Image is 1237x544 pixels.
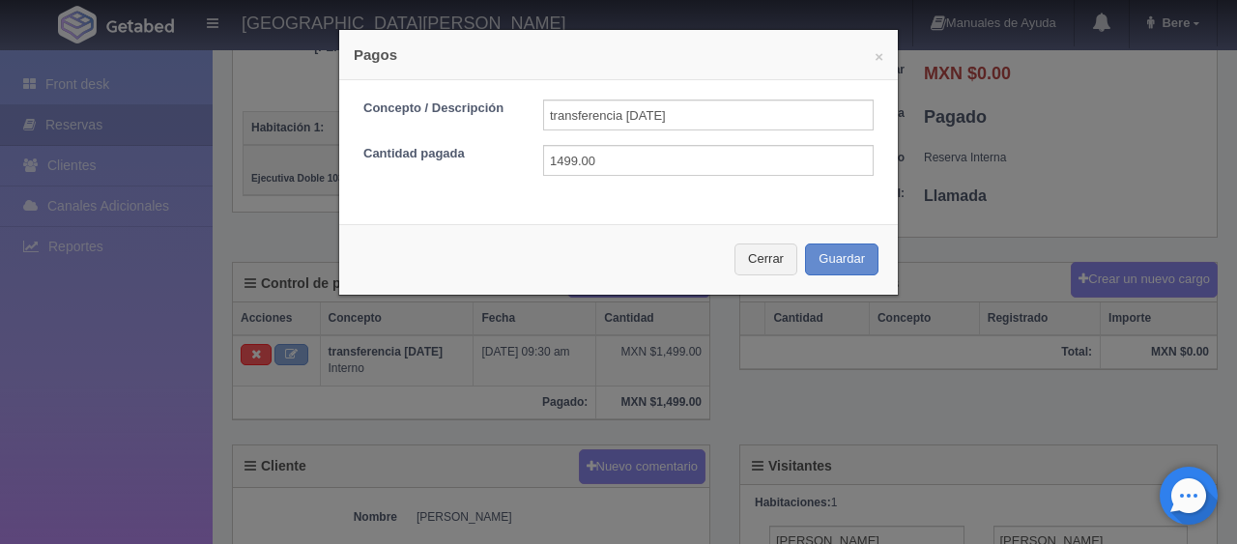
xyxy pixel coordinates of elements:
button: Cerrar [734,243,797,275]
h4: Pagos [354,44,883,65]
button: × [875,49,883,64]
label: Cantidad pagada [349,145,529,163]
button: Guardar [805,243,878,275]
label: Concepto / Descripción [349,100,529,118]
